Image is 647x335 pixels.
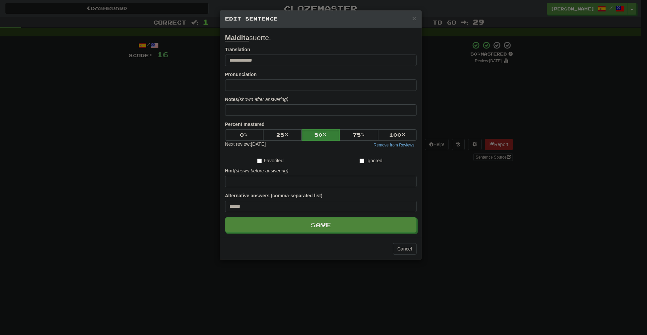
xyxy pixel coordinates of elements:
[412,14,416,22] span: ×
[257,157,283,164] label: Favorited
[263,129,302,141] button: 25%
[225,141,266,149] div: Next review: [DATE]
[225,217,417,233] button: Save
[225,71,257,78] label: Pronunciation
[225,33,417,43] p: suerte.
[412,15,416,22] button: Close
[302,129,340,141] button: 50%
[225,167,288,174] label: Hint
[225,192,322,199] label: Alternative answers (comma-separated list)
[225,121,265,128] label: Percent mastered
[360,159,364,163] input: Ignored
[238,97,288,102] em: (shown after answering)
[225,15,417,22] h5: Edit Sentence
[225,96,288,103] label: Notes
[234,168,288,173] em: (shown before answering)
[378,129,417,141] button: 100%
[225,34,249,41] u: Maldita
[225,129,264,141] button: 0%
[360,157,382,164] label: Ignored
[393,243,417,255] button: Cancel
[257,159,262,163] input: Favorited
[225,129,417,141] div: Percent mastered
[340,129,378,141] button: 75%
[372,141,417,149] button: Remove from Reviews
[225,46,250,53] label: Translation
